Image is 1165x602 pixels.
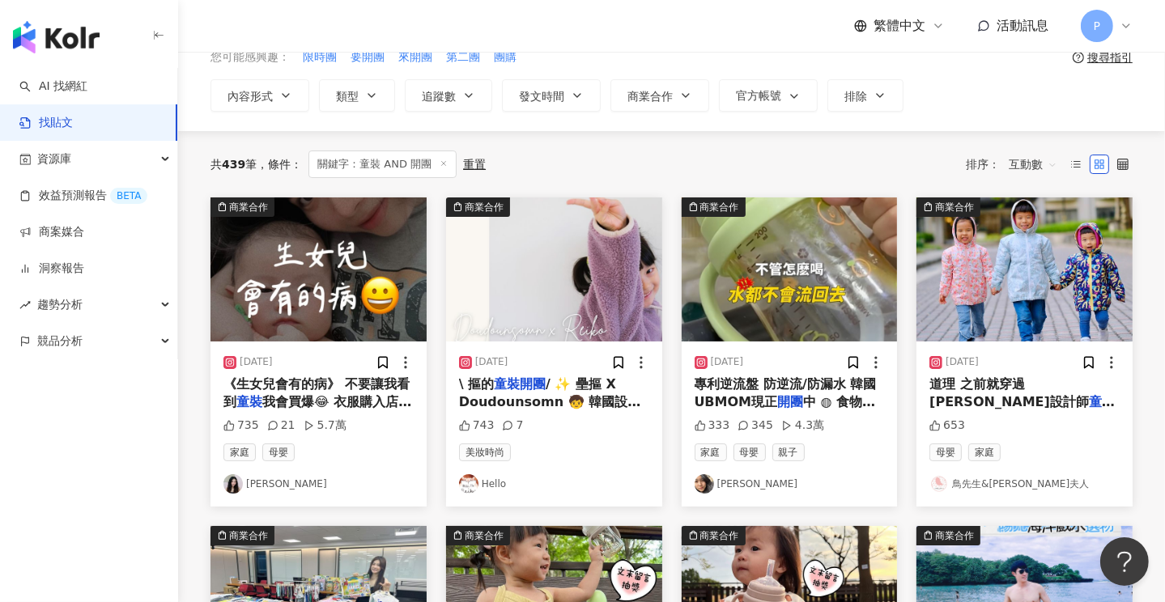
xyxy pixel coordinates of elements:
div: 653 [929,418,965,434]
button: 第二團 [445,49,481,66]
span: 要開團 [351,49,385,66]
button: 商業合作 [682,197,898,341]
div: 21 [267,418,296,434]
span: 排除 [844,90,867,103]
span: 發文時間 [519,90,564,103]
div: 7 [502,418,523,434]
span: 限時團 [303,49,337,66]
span: 官方帳號 [736,89,781,102]
div: 商業合作 [935,528,974,544]
span: 關鍵字：童裝 AND 開團 [308,150,457,178]
span: question-circle [1073,52,1084,63]
span: 家庭 [968,443,1001,461]
div: 搜尋指引 [1087,51,1133,64]
div: [DATE] [711,355,744,369]
button: 排除 [827,79,904,112]
button: 限時團 [302,49,338,66]
div: 共 筆 [210,158,257,171]
span: 來開團 [398,49,432,66]
div: 排序： [966,151,1066,177]
div: 商業合作 [465,199,504,215]
span: 母嬰 [929,443,962,461]
span: 互動數 [1009,151,1057,177]
span: 繁體中文 [874,17,925,35]
span: 家庭 [223,443,256,461]
span: rise [19,299,31,311]
mark: 童裝 [236,394,262,409]
div: 商業合作 [465,528,504,544]
div: 商業合作 [700,199,739,215]
button: 團購 [493,49,517,66]
a: 商案媒合 [19,224,84,240]
img: KOL Avatar [695,474,714,494]
div: 商業合作 [229,528,268,544]
a: searchAI 找網紅 [19,78,87,95]
mark: 開團 [777,394,803,409]
span: 第二團 [446,49,480,66]
a: KOL Avatar[PERSON_NAME] [223,474,414,494]
span: 我會買爆😂 衣服購入店家分享直接到 @xuan_keke 精選動態有「育兒好物」我有分享賣家 洗衣球 [223,394,412,464]
span: 母嬰 [262,443,295,461]
span: 類型 [336,90,359,103]
span: 活動訊息 [997,18,1048,33]
div: 345 [738,418,773,434]
a: 找貼文 [19,115,73,131]
img: post-image [916,197,1133,341]
span: 專利逆流盤 防逆流/防漏水 韓國UBMOM現正 [695,376,877,409]
span: 商業合作 [627,90,673,103]
img: post-image [210,197,427,341]
button: 類型 [319,79,395,112]
div: 743 [459,418,495,434]
button: 商業合作 [610,79,709,112]
button: 要開團 [350,49,385,66]
iframe: Help Scout Beacon - Open [1100,537,1149,586]
img: post-image [682,197,898,341]
img: KOL Avatar [223,474,243,494]
button: 商業合作 [210,197,427,341]
div: [DATE] [946,355,979,369]
div: 4.3萬 [781,418,824,434]
div: 商業合作 [229,199,268,215]
span: 追蹤數 [422,90,456,103]
span: 內容形式 [227,90,273,103]
button: 追蹤數 [405,79,492,112]
button: 內容形式 [210,79,309,112]
button: 商業合作 [916,197,1133,341]
img: KOL Avatar [459,474,478,494]
button: 官方帳號 [719,79,818,112]
a: KOL AvatarHello [459,474,649,494]
button: 發文時間 [502,79,601,112]
mark: 童裝開團 [494,376,546,392]
img: logo [13,21,100,53]
a: 效益預測報告BETA [19,188,147,204]
a: KOL Avatar[PERSON_NAME] [695,474,885,494]
img: KOL Avatar [929,474,949,494]
div: 5.7萬 [304,418,347,434]
span: 資源庫 [37,141,71,177]
div: 735 [223,418,259,434]
div: 重置 [463,158,486,171]
button: 來開團 [398,49,433,66]
a: KOL Avatar鳥先生&[PERSON_NAME]夫人 [929,474,1120,494]
span: 您可能感興趣： [210,49,290,66]
span: 條件 ： [257,158,302,171]
span: 道理 之前就穿過[PERSON_NAME]設計師 [929,376,1089,409]
div: [DATE] [240,355,273,369]
button: 商業合作 [446,197,662,341]
span: / ✨ 壘摳 X Doudounsomn 🧒 韓國設計師品牌 [459,376,641,428]
div: 333 [695,418,730,434]
span: \ 摳的 [459,376,494,392]
span: 趨勢分析 [37,286,83,323]
span: 競品分析 [37,323,83,359]
a: 洞察報告 [19,261,84,277]
div: 商業合作 [935,199,974,215]
span: 親子 [772,443,805,461]
div: [DATE] [475,355,508,369]
span: 母嬰 [733,443,766,461]
img: post-image [446,197,662,341]
span: 《生女兒會有的病》 不要讓我看到 [223,376,410,409]
span: 美妝時尚 [459,443,511,461]
span: 家庭 [695,443,727,461]
span: 439 [222,158,245,171]
span: 團購 [494,49,517,66]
